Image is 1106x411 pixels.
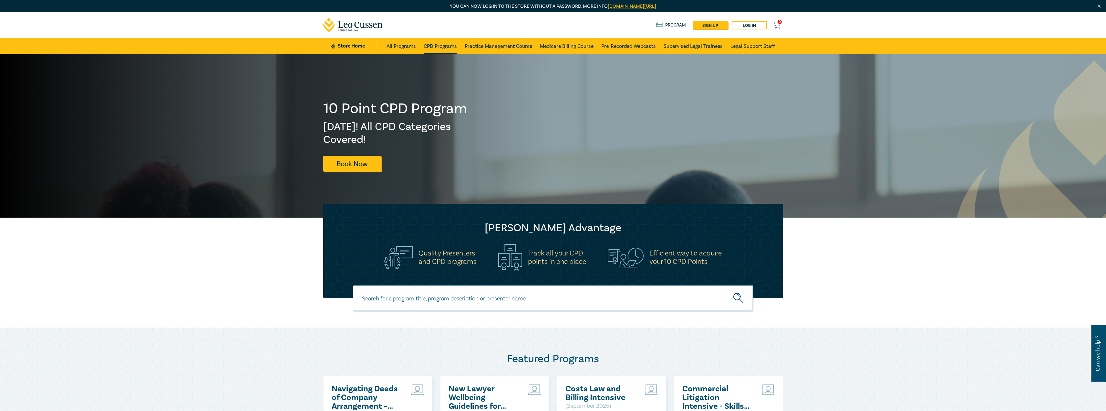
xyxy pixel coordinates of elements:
[730,38,775,54] a: Legal Support Staff
[384,246,413,269] img: Quality Presenters<br>and CPD programs
[465,38,532,54] a: Practice Management Course
[323,3,783,10] p: You can now log in to the store without a password. More info
[682,384,752,411] a: Commercial Litigation Intensive - Skills and Strategies for Success in Commercial Disputes
[732,21,767,29] a: Log in
[645,384,658,395] img: Live Stream
[664,38,723,54] a: Supervised Legal Trainees
[353,285,753,311] input: Search for a program title, program description or presenter name
[323,100,468,117] h1: 10 Point CPD Program
[498,244,522,271] img: Track all your CPD<br>points in one place
[656,22,686,29] a: Program
[608,3,656,9] a: [DOMAIN_NAME][URL]
[649,249,722,266] h5: Efficient way to acquire your 10 CPD Points
[1096,4,1102,9] img: Close
[608,248,644,267] img: Efficient way to acquire<br>your 10 CPD Points
[323,156,381,172] a: Book Now
[601,38,656,54] a: Pre-Recorded Webcasts
[336,222,770,234] h2: [PERSON_NAME] Advantage
[778,20,782,24] span: 0
[528,384,541,395] img: Live Stream
[693,21,728,29] a: sign up
[331,42,376,49] a: Store Home
[762,384,775,395] img: Live Stream
[332,384,401,411] a: Navigating Deeds of Company Arrangement – Strategy and Structure
[449,384,518,411] a: New Lawyer Wellbeing Guidelines for Legal Workplaces
[323,352,783,365] h2: Featured Programs
[565,384,635,402] a: Costs Law and Billing Intensive
[540,38,594,54] a: Medicare Billing Course
[411,384,424,395] img: Live Stream
[419,249,477,266] h5: Quality Presenters and CPD programs
[424,38,457,54] a: CPD Programs
[323,120,468,146] h2: [DATE]! All CPD Categories Covered!
[565,402,635,410] p: ( September 2025 )
[528,249,586,266] h5: Track all your CPD points in one place
[1095,329,1101,378] span: Can we help ?
[387,38,416,54] a: All Programs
